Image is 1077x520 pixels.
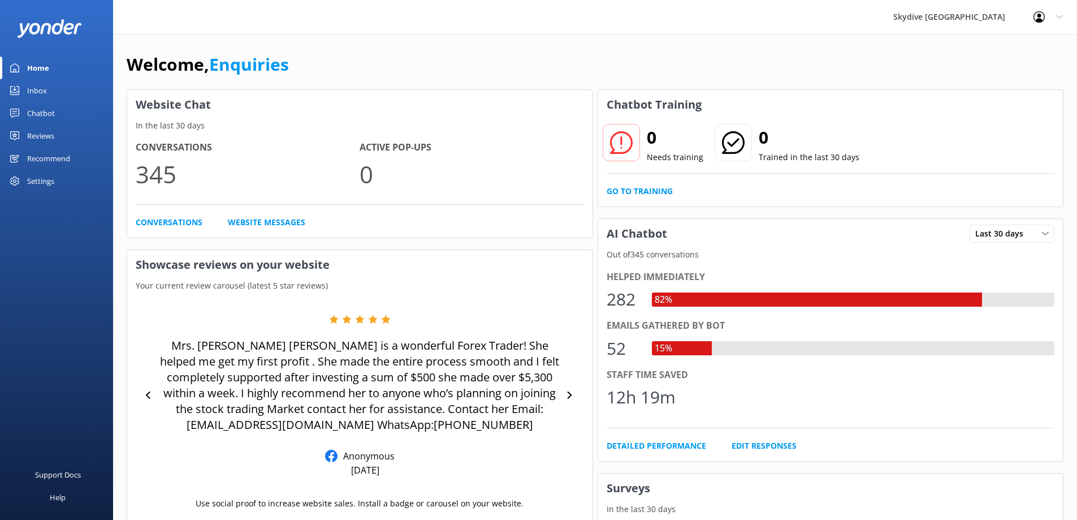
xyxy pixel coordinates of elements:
h3: Website Chat [127,90,592,119]
a: Website Messages [228,216,305,229]
h3: Surveys [598,474,1063,503]
div: Support Docs [35,463,81,486]
div: Help [50,486,66,509]
h4: Conversations [136,140,360,155]
p: [DATE] [351,464,379,476]
div: Staff time saved [607,368,1055,383]
a: Go to Training [607,185,673,197]
p: Anonymous [338,450,395,462]
p: Mrs. [PERSON_NAME] [PERSON_NAME] is a wonderful Forex Trader! She helped me get my first profit .... [158,338,561,433]
p: Your current review carousel (latest 5 star reviews) [127,280,592,292]
div: Settings [27,170,54,192]
img: yonder-white-logo.png [17,19,82,38]
div: 15% [652,341,675,356]
img: Facebook Reviews [325,450,338,462]
div: Helped immediately [607,270,1055,285]
p: In the last 30 days [598,503,1063,515]
p: 0 [360,155,583,193]
a: Detailed Performance [607,440,706,452]
p: Trained in the last 30 days [759,151,859,164]
div: Emails gathered by bot [607,319,1055,333]
div: Reviews [27,124,54,147]
a: Edit Responses [732,440,797,452]
p: In the last 30 days [127,119,592,132]
h1: Welcome, [127,51,289,78]
span: Last 30 days [975,227,1030,240]
h4: Active Pop-ups [360,140,583,155]
div: 82% [652,293,675,307]
h3: Chatbot Training [598,90,710,119]
p: Needs training [647,151,703,164]
p: 345 [136,155,360,193]
h3: Showcase reviews on your website [127,250,592,280]
h3: AI Chatbot [598,219,676,248]
div: Home [27,57,49,79]
div: 12h 19m [607,384,676,411]
p: Use social proof to increase website sales. Install a badge or carousel on your website. [196,497,524,510]
div: 52 [607,335,641,362]
a: Conversations [136,216,202,229]
h2: 0 [759,124,859,151]
a: Enquiries [209,53,289,76]
div: 282 [607,286,641,313]
p: Out of 345 conversations [598,248,1063,261]
h2: 0 [647,124,703,151]
div: Inbox [27,79,47,102]
div: Recommend [27,147,70,170]
div: Chatbot [27,102,55,124]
